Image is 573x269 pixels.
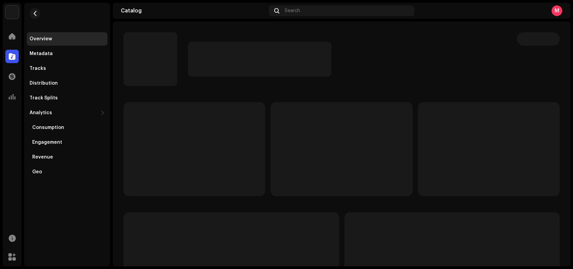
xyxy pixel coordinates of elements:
[27,150,107,164] re-m-nav-item: Revenue
[27,106,107,179] re-m-nav-dropdown: Analytics
[27,91,107,105] re-m-nav-item: Track Splits
[27,165,107,179] re-m-nav-item: Geo
[30,81,58,86] div: Distribution
[285,8,300,13] span: Search
[30,36,52,42] div: Overview
[27,47,107,60] re-m-nav-item: Metadata
[32,169,42,175] div: Geo
[30,51,53,56] div: Metadata
[27,121,107,134] re-m-nav-item: Consumption
[32,140,62,145] div: Engagement
[32,154,53,160] div: Revenue
[27,62,107,75] re-m-nav-item: Tracks
[121,8,266,13] div: Catalog
[552,5,562,16] div: M
[5,5,19,19] img: bb356b9b-6e90-403f-adc8-c282c7c2e227
[30,66,46,71] div: Tracks
[30,95,58,101] div: Track Splits
[30,110,52,116] div: Analytics
[27,77,107,90] re-m-nav-item: Distribution
[27,136,107,149] re-m-nav-item: Engagement
[27,32,107,46] re-m-nav-item: Overview
[32,125,64,130] div: Consumption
